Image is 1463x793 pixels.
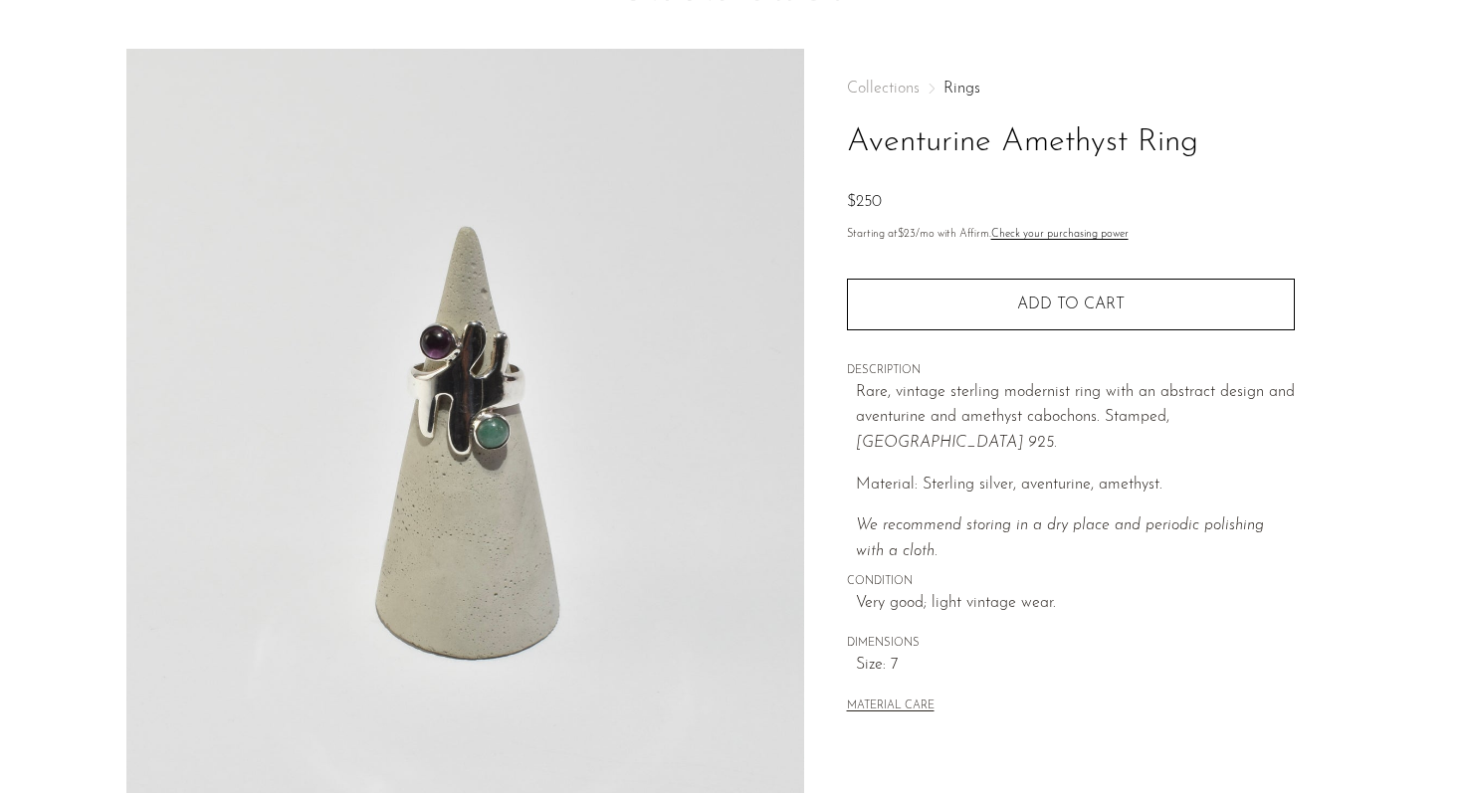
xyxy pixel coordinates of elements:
[1017,296,1125,314] span: Add to cart
[856,653,1295,679] span: Size: 7
[898,229,916,240] span: $23
[847,81,1295,97] nav: Breadcrumbs
[847,573,1295,591] span: CONDITION
[856,380,1295,457] p: Rare, vintage sterling modernist ring with an abstract design and aventurine and amethyst cabocho...
[856,473,1295,498] p: Material: Sterling silver, aventurine, amethyst.
[847,226,1295,244] p: Starting at /mo with Affirm.
[856,435,1057,451] em: [GEOGRAPHIC_DATA] 925.
[991,229,1129,240] a: Check your purchasing power - Learn more about Affirm Financing (opens in modal)
[847,194,882,210] span: $250
[847,81,920,97] span: Collections
[847,699,935,714] button: MATERIAL CARE
[847,362,1295,380] span: DESCRIPTION
[847,635,1295,653] span: DIMENSIONS
[943,81,980,97] a: Rings
[856,517,1264,559] em: We recommend storing in a dry place and periodic polishing with a cloth.
[847,117,1295,168] h1: Aventurine Amethyst Ring
[847,279,1295,330] button: Add to cart
[856,591,1295,617] span: Very good; light vintage wear.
